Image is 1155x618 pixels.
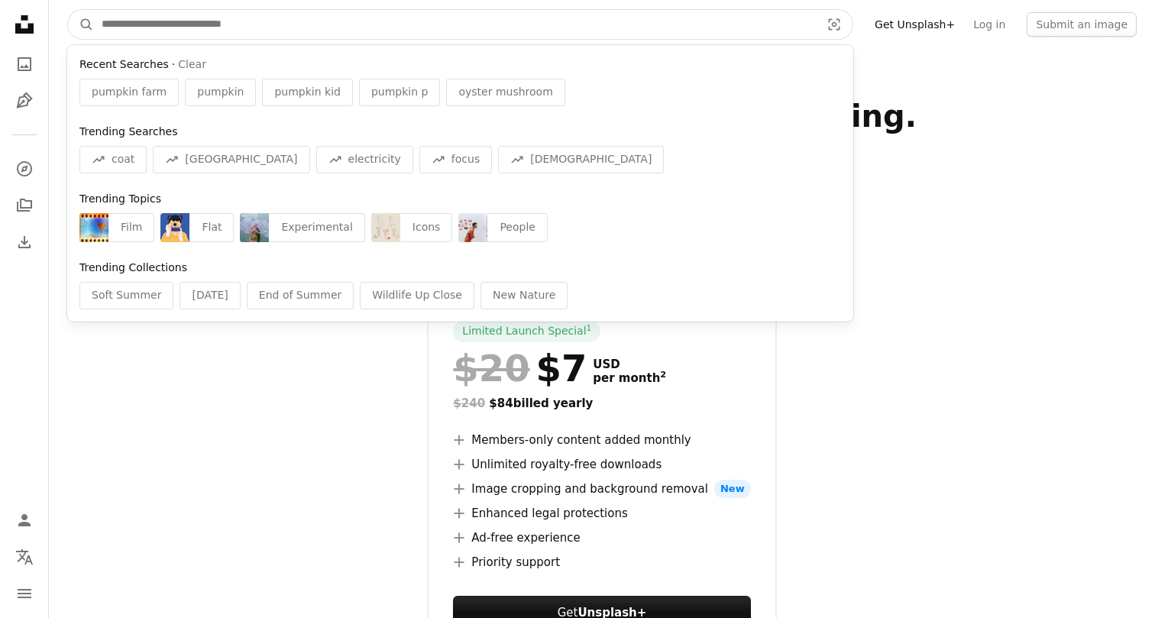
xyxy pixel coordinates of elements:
button: Visual search [816,10,852,39]
span: pumpkin kid [274,85,341,100]
span: focus [451,152,480,167]
a: Explore [9,154,40,184]
img: premium_vector-1733668890003-56bd9f5b2835 [371,213,400,242]
button: Search Unsplash [68,10,94,39]
a: Home — Unsplash [9,9,40,43]
div: · [79,57,841,73]
button: Submit an image [1027,12,1137,37]
div: End of Summer [247,282,354,309]
img: premium_vector-1749740990668-cd06e98471ca [160,213,189,242]
li: Enhanced legal protections [453,504,750,523]
span: per month [593,371,666,385]
img: premium_photo-1755890950394-d560a489a3c6 [240,213,269,242]
span: Trending Searches [79,125,177,138]
span: $240 [453,396,485,410]
div: Limited Launch Special [453,321,600,342]
li: Unlimited royalty-free downloads [453,455,750,474]
span: $20 [453,348,529,388]
span: pumpkin p [371,85,429,100]
li: Priority support [453,553,750,571]
li: Members-only content added monthly [453,431,750,449]
sup: 2 [660,370,666,380]
a: Download History [9,227,40,257]
span: New [714,480,751,498]
a: Log in / Sign up [9,505,40,535]
div: $7 [453,348,587,388]
div: [DATE] [180,282,240,309]
span: [GEOGRAPHIC_DATA] [185,152,297,167]
div: Flat [189,213,234,242]
li: Image cropping and background removal [453,480,750,498]
button: Menu [9,578,40,609]
span: USD [593,358,666,371]
span: pumpkin [197,85,244,100]
a: Get Unsplash+ [865,12,964,37]
div: Film [108,213,154,242]
a: 2 [657,371,669,385]
div: Wildlife Up Close [360,282,474,309]
div: New Nature [480,282,568,309]
span: electricity [348,152,401,167]
div: People [487,213,548,242]
button: Language [9,542,40,572]
sup: 1 [587,323,592,332]
img: premium_photo-1698585173008-5dbb55374918 [79,213,108,242]
span: coat [112,152,134,167]
img: premium_photo-1756163700959-70915d58a694 [458,213,487,242]
button: Clear [178,57,206,73]
span: oyster mushroom [458,85,552,100]
div: Soft Summer [79,282,173,309]
span: Trending Collections [79,261,187,273]
div: Icons [400,213,453,242]
a: Photos [9,49,40,79]
div: $84 billed yearly [453,394,750,413]
a: 1 [584,324,595,339]
li: Ad-free experience [453,529,750,547]
span: Trending Topics [79,193,161,205]
span: [DEMOGRAPHIC_DATA] [530,152,652,167]
form: Find visuals sitewide [67,9,853,40]
a: Illustrations [9,86,40,116]
a: Log in [964,12,1014,37]
div: Experimental [269,213,364,242]
span: pumpkin farm [92,85,167,100]
a: Collections [9,190,40,221]
span: Recent Searches [79,57,169,73]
